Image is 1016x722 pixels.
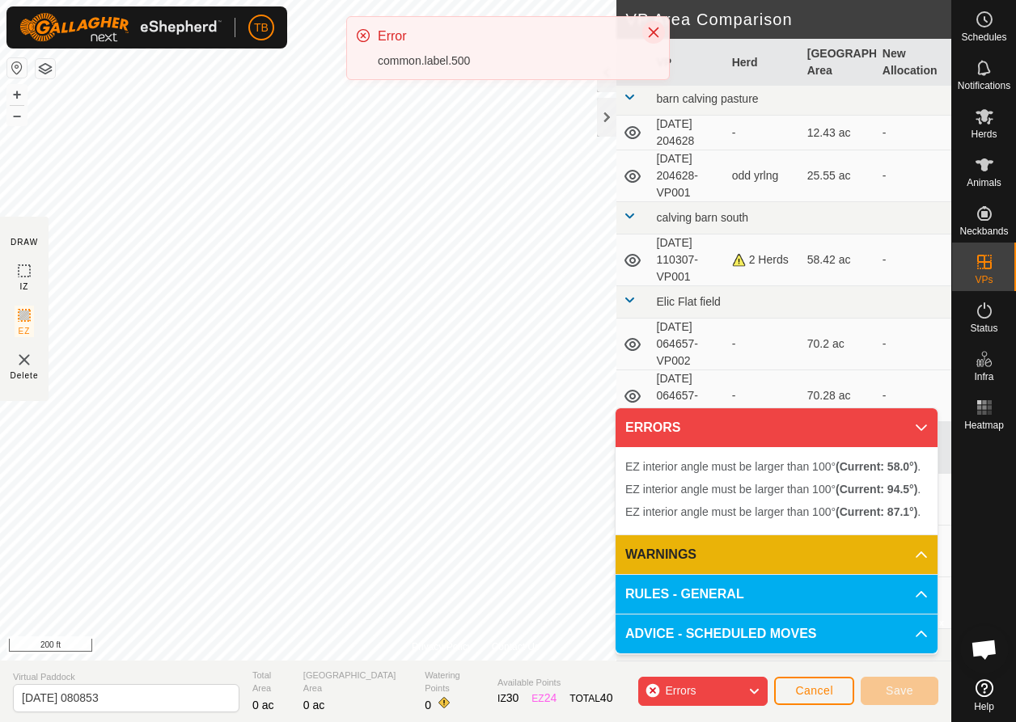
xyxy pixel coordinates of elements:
[861,677,938,705] button: Save
[836,505,917,518] b: (Current: 87.1°)
[7,58,27,78] button: Reset Map
[801,234,876,286] td: 58.42 ac
[252,669,290,695] span: Total Area
[425,699,431,711] span: 0
[20,281,29,293] span: IZ
[801,150,876,202] td: 25.55 ac
[801,116,876,150] td: 12.43 ac
[876,116,951,150] td: -
[544,691,557,704] span: 24
[650,234,726,286] td: [DATE] 110307-VP001
[650,116,726,150] td: [DATE] 204628
[801,370,876,422] td: 70.28 ac
[600,691,613,704] span: 40
[964,420,1004,430] span: Heatmap
[303,699,324,711] span: 0 ac
[616,408,938,447] p-accordion-header: ERRORS
[732,167,794,184] div: odd yrlng
[974,372,993,382] span: Infra
[625,624,816,644] span: ADVICE - SCHEDULED MOVES
[531,690,557,707] div: EZ
[11,236,38,248] div: DRAW
[801,661,876,696] td: 23.23 ac
[625,483,921,496] span: EZ interior angle must be larger than 100° .
[303,669,412,695] span: [GEOGRAPHIC_DATA] Area
[497,690,519,707] div: IZ
[958,81,1010,91] span: Notifications
[506,691,519,704] span: 30
[616,575,938,614] p-accordion-header: RULES - GENERAL
[967,178,1001,188] span: Animals
[625,505,921,518] span: EZ interior angle must be larger than 100° .
[975,275,993,285] span: VPs
[650,319,726,370] td: [DATE] 064657-VP002
[11,369,39,382] span: Delete
[974,702,994,711] span: Help
[876,150,951,202] td: -
[970,323,997,333] span: Status
[732,336,794,353] div: -
[15,350,34,369] img: VP
[952,673,1016,718] a: Help
[616,535,938,574] p-accordion-header: WARNINGS
[876,234,951,286] td: -
[886,684,913,697] span: Save
[492,640,540,654] a: Contact Us
[650,39,726,87] th: VP
[625,460,921,473] span: EZ interior angle must be larger than 100° .
[7,85,27,104] button: +
[876,319,951,370] td: -
[774,677,854,705] button: Cancel
[650,661,726,696] td: [DATE] 171758
[876,661,951,696] td: -
[252,699,273,711] span: 0 ac
[961,32,1006,42] span: Schedules
[13,670,239,684] span: Virtual Paddock
[657,92,759,105] span: barn calving pasture
[650,370,726,422] td: [DATE] 064657-VP003
[642,21,665,44] button: Close
[19,325,31,337] span: EZ
[657,295,721,308] span: Elic Flat field
[801,319,876,370] td: 70.2 ac
[625,545,696,564] span: WARNINGS
[626,10,951,29] h2: VP Area Comparison
[836,483,917,496] b: (Current: 94.5°)
[959,226,1008,236] span: Neckbands
[650,150,726,202] td: [DATE] 204628-VP001
[876,370,951,422] td: -
[497,676,612,690] span: Available Points
[726,39,801,87] th: Herd
[971,129,997,139] span: Herds
[960,625,1009,673] div: Open chat
[657,211,749,224] span: calving barn south
[836,460,917,473] b: (Current: 58.0°)
[616,614,938,653] p-accordion-header: ADVICE - SCHEDULED MOVES
[254,19,269,36] span: TB
[795,684,833,697] span: Cancel
[19,13,222,42] img: Gallagher Logo
[378,53,630,70] div: common.label.500
[625,585,744,604] span: RULES - GENERAL
[36,59,55,78] button: Map Layers
[665,684,696,697] span: Errors
[378,27,630,46] div: Error
[732,125,794,141] div: -
[732,387,794,404] div: -
[425,669,485,695] span: Watering Points
[876,39,951,87] th: New Allocation
[616,447,938,534] p-accordion-content: ERRORS
[569,690,612,707] div: TOTAL
[412,640,472,654] a: Privacy Policy
[625,418,680,437] span: ERRORS
[732,251,794,268] div: 2 Herds
[7,106,27,125] button: –
[801,39,876,87] th: [GEOGRAPHIC_DATA] Area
